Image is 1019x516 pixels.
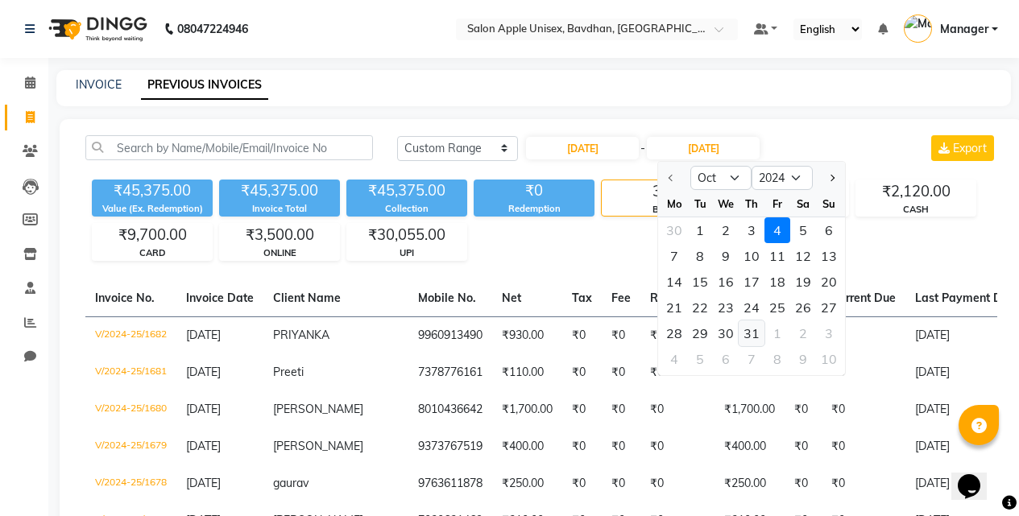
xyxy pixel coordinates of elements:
[661,269,687,295] div: 14
[752,166,813,190] select: Select year
[85,465,176,502] td: V/2024-25/1678
[602,203,721,217] div: Bills
[273,365,304,379] span: Preeti
[650,291,705,305] span: Round Off
[562,354,602,391] td: ₹0
[85,135,373,160] input: Search by Name/Mobile/Email/Invoice No
[790,346,816,372] div: 9
[739,295,764,320] div: 24
[474,180,594,202] div: ₹0
[186,402,221,416] span: [DATE]
[715,465,785,502] td: ₹250.00
[661,243,687,269] div: Monday, October 7, 2024
[661,191,687,217] div: Mo
[661,295,687,320] div: Monday, October 21, 2024
[687,346,713,372] div: Tuesday, November 5, 2024
[715,391,785,428] td: ₹1,700.00
[562,465,602,502] td: ₹0
[816,217,842,243] div: Sunday, October 6, 2024
[347,224,466,246] div: ₹30,055.00
[492,428,562,465] td: ₹400.00
[93,246,212,260] div: CARD
[816,269,842,295] div: Sunday, October 20, 2024
[816,346,842,372] div: Sunday, November 10, 2024
[273,476,309,490] span: gaurav
[739,346,764,372] div: Thursday, November 7, 2024
[764,346,790,372] div: 8
[790,217,816,243] div: 5
[790,243,816,269] div: Saturday, October 12, 2024
[492,465,562,502] td: ₹250.00
[822,354,905,391] td: ₹0
[220,246,339,260] div: ONLINE
[739,217,764,243] div: Thursday, October 3, 2024
[739,346,764,372] div: 7
[739,269,764,295] div: 17
[713,320,739,346] div: Wednesday, October 30, 2024
[347,246,466,260] div: UPI
[186,328,221,342] span: [DATE]
[602,391,640,428] td: ₹0
[690,166,752,190] select: Select month
[816,295,842,320] div: 27
[408,316,492,354] td: 9960913490
[41,6,151,52] img: logo
[492,391,562,428] td: ₹1,700.00
[661,295,687,320] div: 21
[474,202,594,216] div: Redemption
[856,203,976,217] div: CASH
[816,243,842,269] div: 13
[687,269,713,295] div: Tuesday, October 15, 2024
[93,224,212,246] div: ₹9,700.00
[713,295,739,320] div: Wednesday, October 23, 2024
[273,328,329,342] span: PRIYANKA
[408,391,492,428] td: 8010436642
[687,243,713,269] div: 8
[713,346,739,372] div: Wednesday, November 6, 2024
[602,180,721,203] div: 33
[816,346,842,372] div: 10
[790,346,816,372] div: Saturday, November 9, 2024
[346,202,467,216] div: Collection
[764,243,790,269] div: Friday, October 11, 2024
[739,243,764,269] div: 10
[764,295,790,320] div: 25
[687,217,713,243] div: 1
[816,320,842,346] div: Sunday, November 3, 2024
[92,180,213,202] div: ₹45,375.00
[602,465,640,502] td: ₹0
[764,243,790,269] div: 11
[739,320,764,346] div: 31
[687,320,713,346] div: 29
[715,428,785,465] td: ₹400.00
[273,402,363,416] span: [PERSON_NAME]
[785,391,822,428] td: ₹0
[492,316,562,354] td: ₹930.00
[186,476,221,490] span: [DATE]
[408,428,492,465] td: 9373767519
[822,316,905,354] td: ₹0
[953,141,987,155] span: Export
[687,269,713,295] div: 15
[687,295,713,320] div: Tuesday, October 22, 2024
[502,291,521,305] span: Net
[816,269,842,295] div: 20
[904,14,932,43] img: Manager
[713,269,739,295] div: 16
[640,428,715,465] td: ₹0
[661,320,687,346] div: 28
[562,391,602,428] td: ₹0
[764,191,790,217] div: Fr
[602,354,640,391] td: ₹0
[713,243,739,269] div: Wednesday, October 9, 2024
[177,6,248,52] b: 08047224946
[219,180,340,202] div: ₹45,375.00
[816,295,842,320] div: Sunday, October 27, 2024
[346,180,467,202] div: ₹45,375.00
[931,135,994,161] button: Export
[602,428,640,465] td: ₹0
[661,269,687,295] div: Monday, October 14, 2024
[764,217,790,243] div: 4
[687,295,713,320] div: 22
[640,391,715,428] td: ₹0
